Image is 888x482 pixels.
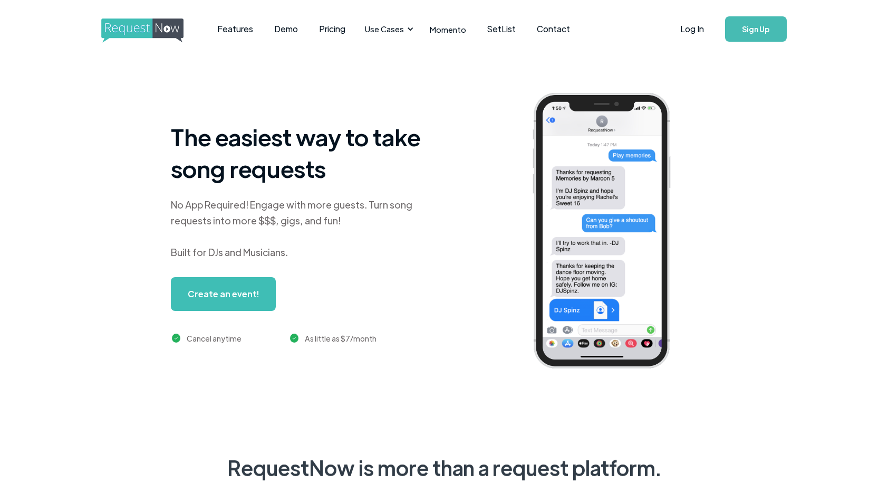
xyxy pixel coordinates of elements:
[290,334,299,343] img: green checkmark
[670,11,715,48] a: Log In
[171,277,276,311] a: Create an event!
[187,332,242,345] div: Cancel anytime
[101,18,180,40] a: home
[419,14,477,45] a: Momento
[520,86,699,380] img: iphone screenshot
[359,13,417,45] div: Use Cases
[172,334,181,343] img: green checkmark
[171,197,435,260] div: No App Required! Engage with more guests. Turn song requests into more $$$, gigs, and fun! Built ...
[207,13,264,45] a: Features
[101,18,203,43] img: requestnow logo
[725,16,787,42] a: Sign Up
[305,332,377,345] div: As little as $7/month
[365,23,404,35] div: Use Cases
[171,121,435,184] h1: The easiest way to take song requests
[477,13,526,45] a: SetList
[264,13,308,45] a: Demo
[308,13,356,45] a: Pricing
[526,13,581,45] a: Contact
